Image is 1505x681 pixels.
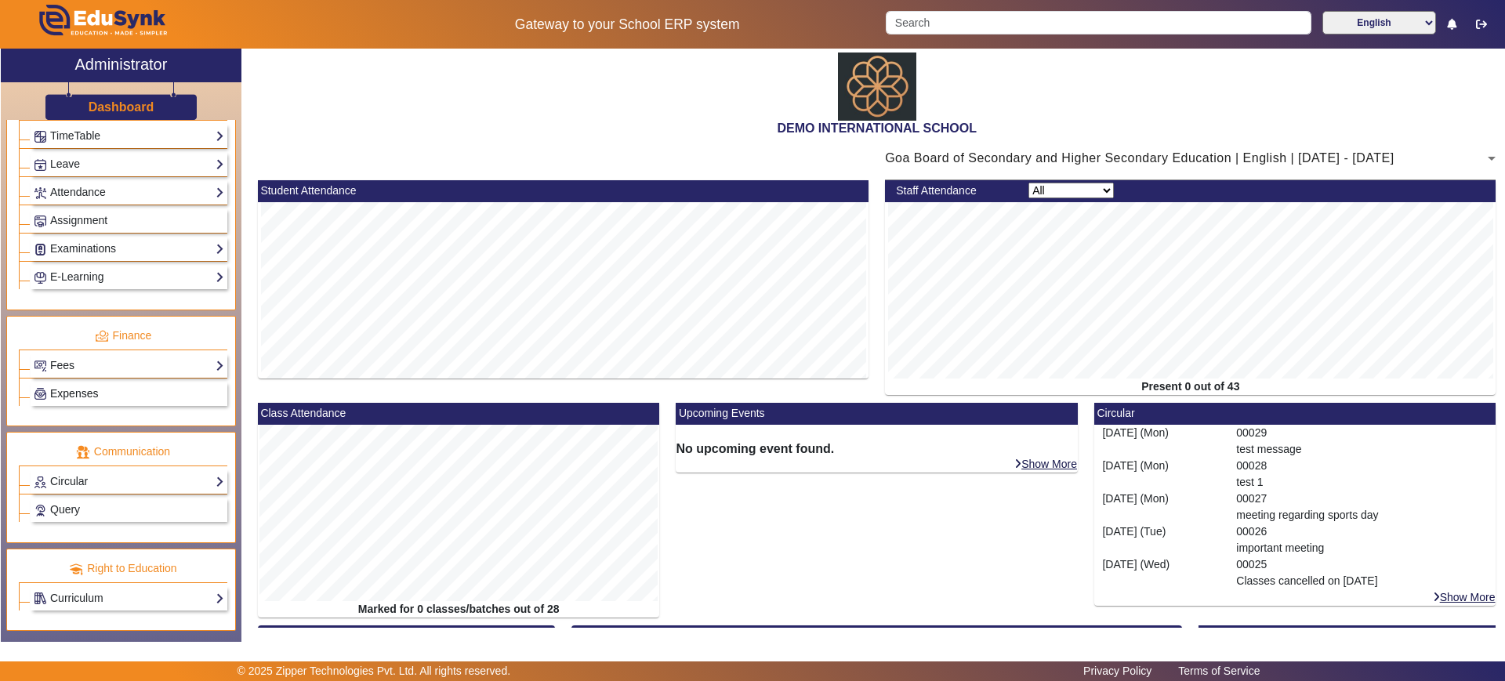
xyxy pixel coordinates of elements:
[1228,425,1496,458] div: 00029
[34,388,46,400] img: Payroll.png
[258,625,555,647] mat-card-header: AbsentToday
[1094,556,1228,589] div: [DATE] (Wed)
[69,562,83,576] img: rte.png
[95,329,109,343] img: finance.png
[1,49,241,82] a: Administrator
[1236,573,1488,589] p: Classes cancelled on [DATE]
[838,53,916,121] img: abdd4561-dfa5-4bc5-9f22-bd710a8d2831
[1228,523,1496,556] div: 00026
[238,663,511,679] p: © 2025 Zipper Technologies Pvt. Ltd. All rights reserved.
[258,601,660,618] div: Marked for 0 classes/batches out of 28
[1236,507,1488,523] p: meeting regarding sports day
[571,625,1182,647] mat-card-header: Fee Report
[1236,474,1488,491] p: test 1
[1094,491,1228,523] div: [DATE] (Mon)
[1094,523,1228,556] div: [DATE] (Tue)
[19,560,227,577] p: Right to Education
[88,99,155,115] a: Dashboard
[50,214,107,226] span: Assignment
[1094,425,1228,458] div: [DATE] (Mon)
[50,387,98,400] span: Expenses
[676,403,1078,425] mat-card-header: Upcoming Events
[1199,625,1496,647] mat-card-header: [DATE] Birthday [DEMOGRAPHIC_DATA] (Wed)
[1236,441,1488,458] p: test message
[89,100,154,114] h3: Dashboard
[1228,556,1496,589] div: 00025
[1228,491,1496,523] div: 00027
[50,503,80,516] span: Query
[19,328,227,344] p: Finance
[385,16,869,33] h5: Gateway to your School ERP system
[886,11,1311,34] input: Search
[19,444,227,460] p: Communication
[76,445,90,459] img: communication.png
[34,212,224,230] a: Assignment
[1094,403,1496,425] mat-card-header: Circular
[34,385,224,403] a: Expenses
[34,216,46,227] img: Assignments.png
[34,505,46,516] img: Support-tickets.png
[676,441,1078,456] h6: No upcoming event found.
[249,121,1504,136] h2: DEMO INTERNATIONAL SCHOOL
[1075,661,1159,681] a: Privacy Policy
[1170,661,1267,681] a: Terms of Service
[888,183,1021,199] div: Staff Attendance
[75,55,168,74] h2: Administrator
[885,379,1496,395] div: Present 0 out of 43
[1014,457,1078,471] a: Show More
[1236,540,1488,556] p: important meeting
[885,151,1394,165] span: Goa Board of Secondary and Higher Secondary Education | English | [DATE] - [DATE]
[258,403,660,425] mat-card-header: Class Attendance
[1094,458,1228,491] div: [DATE] (Mon)
[34,501,224,519] a: Query
[1432,590,1496,604] a: Show More
[1228,458,1496,491] div: 00028
[258,180,869,202] mat-card-header: Student Attendance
